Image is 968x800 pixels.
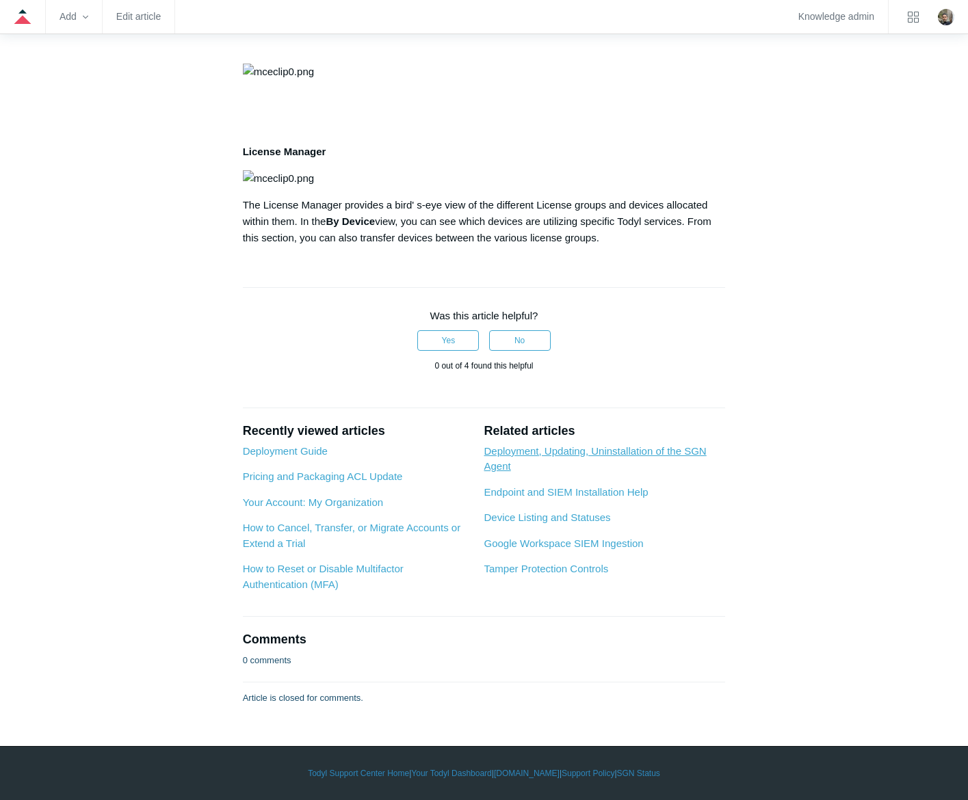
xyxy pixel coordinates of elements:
strong: License Manager [243,146,326,157]
a: Google Workspace SIEM Ingestion [484,537,643,549]
a: Tamper Protection Controls [484,563,608,574]
a: SGN Status [617,767,660,779]
a: Support Policy [562,767,614,779]
a: How to Cancel, Transfer, or Migrate Accounts or Extend a Trial [243,522,460,549]
button: This article was not helpful [489,330,551,351]
a: Your Account: My Organization [243,496,383,508]
a: Device Listing and Statuses [484,511,610,523]
p: The License Manager provides a bird' s-eye view of the different License groups and devices alloc... [243,197,726,246]
h2: Comments [243,630,726,649]
h2: Recently viewed articles [243,422,471,440]
h2: Related articles [484,422,725,440]
a: Todyl Support Center Home [308,767,409,779]
zd-hc-trigger: Add [60,13,88,21]
a: Endpoint and SIEM Installation Help [484,486,648,498]
img: user avatar [938,9,954,25]
a: Deployment, Updating, Uninstallation of the SGN Agent [484,445,706,472]
a: Your Todyl Dashboard [411,767,491,779]
a: Edit article [116,13,161,21]
a: Deployment Guide [243,445,328,457]
div: | | | | [88,767,881,779]
img: mceclip0.png [243,170,314,187]
p: Article is closed for comments. [243,691,363,705]
a: [DOMAIN_NAME] [494,767,560,779]
button: This article was helpful [417,330,479,351]
span: 0 out of 4 found this helpful [434,361,533,371]
zd-hc-trigger: Click your profile icon to open the profile menu [938,9,954,25]
strong: By Device [326,215,375,227]
a: Pricing and Packaging ACL Update [243,470,403,482]
a: How to Reset or Disable Multifactor Authentication (MFA) [243,563,404,590]
span: Was this article helpful? [430,310,538,321]
img: mceclip0.png [243,64,314,80]
p: 0 comments [243,654,291,667]
a: Knowledge admin [798,13,874,21]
